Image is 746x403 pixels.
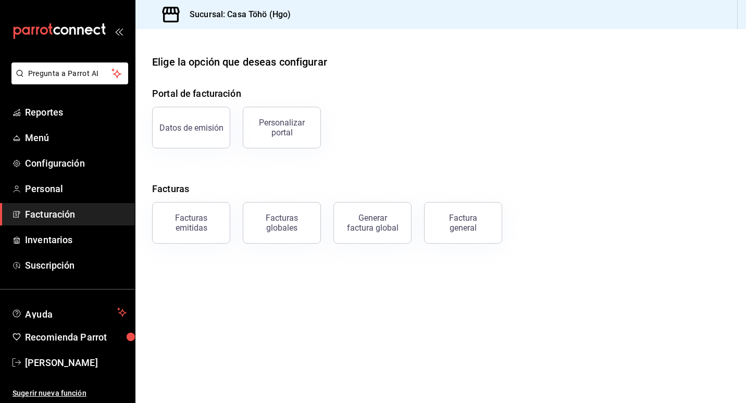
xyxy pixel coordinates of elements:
[159,213,223,233] div: Facturas emitidas
[25,182,127,196] span: Personal
[25,356,127,370] span: [PERSON_NAME]
[115,27,123,35] button: open_drawer_menu
[333,202,412,244] button: Generar factura global
[25,330,127,344] span: Recomienda Parrot
[243,107,321,148] button: Personalizar portal
[159,123,223,133] div: Datos de emisión
[346,213,399,233] div: Generar factura global
[152,202,230,244] button: Facturas emitidas
[152,54,327,70] div: Elige la opción que deseas configurar
[25,233,127,247] span: Inventarios
[28,68,112,79] span: Pregunta a Parrot AI
[152,182,729,196] h4: Facturas
[25,207,127,221] span: Facturación
[11,62,128,84] button: Pregunta a Parrot AI
[25,258,127,272] span: Suscripción
[437,213,489,233] div: Factura general
[7,75,128,86] a: Pregunta a Parrot AI
[25,306,113,319] span: Ayuda
[25,131,127,145] span: Menú
[152,107,230,148] button: Datos de emisión
[250,213,314,233] div: Facturas globales
[250,118,314,137] div: Personalizar portal
[13,388,127,399] span: Sugerir nueva función
[152,86,729,100] h4: Portal de facturación
[243,202,321,244] button: Facturas globales
[424,202,502,244] button: Factura general
[25,105,127,119] span: Reportes
[181,8,291,21] h3: Sucursal: Casa Töhö (Hgo)
[25,156,127,170] span: Configuración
